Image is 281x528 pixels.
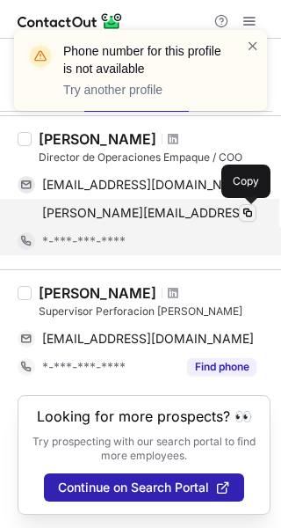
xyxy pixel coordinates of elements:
span: [EMAIL_ADDRESS][DOMAIN_NAME] [42,177,254,193]
button: Reveal Button [187,358,256,376]
p: Try another profile [63,81,225,99]
img: warning [26,42,54,70]
button: Continue on Search Portal [44,473,244,502]
header: Phone number for this profile is not available [63,42,225,77]
span: [PERSON_NAME][EMAIL_ADDRESS][PERSON_NAME][DOMAIN_NAME] [42,205,256,221]
img: ContactOut v5.3.10 [18,11,123,32]
p: Try prospecting with our search portal to find more employees. [31,435,257,463]
header: Looking for more prospects? 👀 [37,408,252,424]
span: Continue on Search Portal [58,480,209,495]
div: Supervisor Perforacion [PERSON_NAME] [39,304,270,319]
span: [EMAIL_ADDRESS][DOMAIN_NAME] [42,331,254,347]
div: Director de Operaciones Empaque / COO [39,150,270,165]
div: [PERSON_NAME] [39,284,156,302]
